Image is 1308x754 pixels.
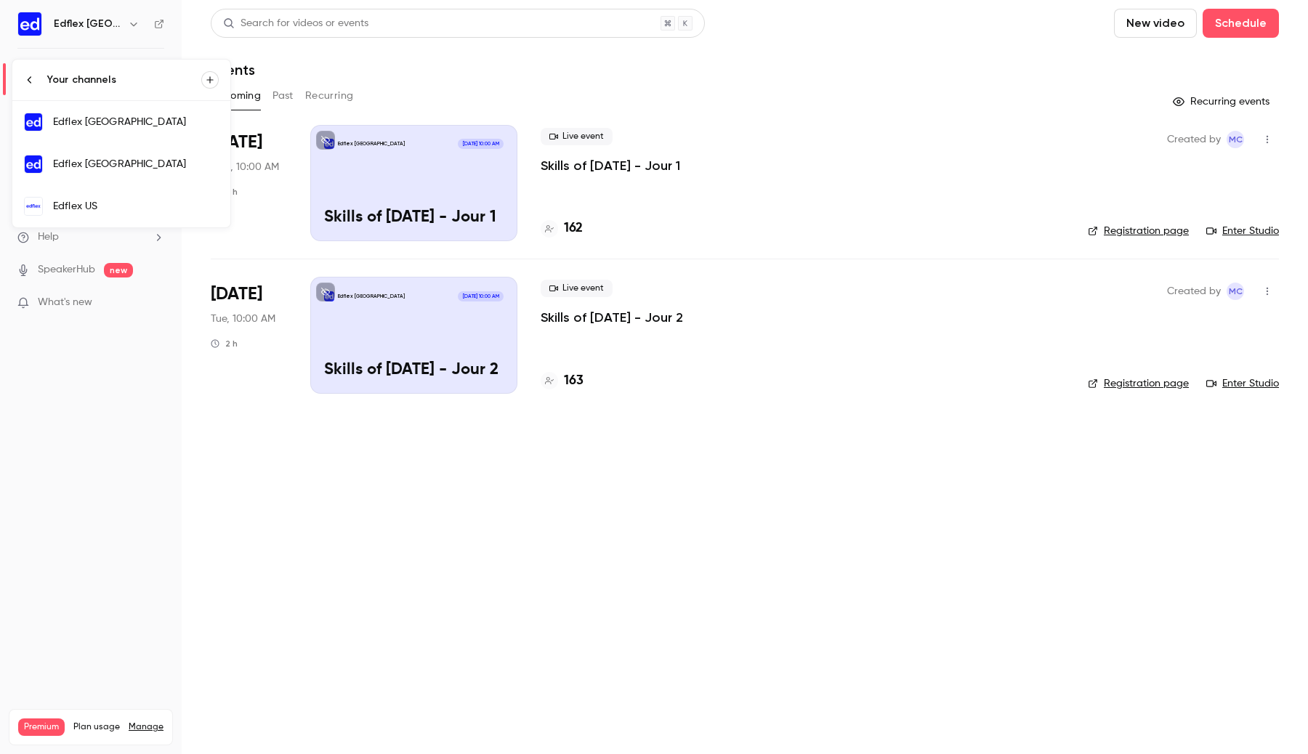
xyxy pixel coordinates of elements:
[25,198,42,215] img: Edflex US
[47,73,201,87] div: Your channels
[25,113,42,131] img: Edflex France
[25,155,42,173] img: Edflex Italy
[53,199,219,214] div: Edflex US
[53,115,219,129] div: Edflex [GEOGRAPHIC_DATA]
[53,157,219,171] div: Edflex [GEOGRAPHIC_DATA]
